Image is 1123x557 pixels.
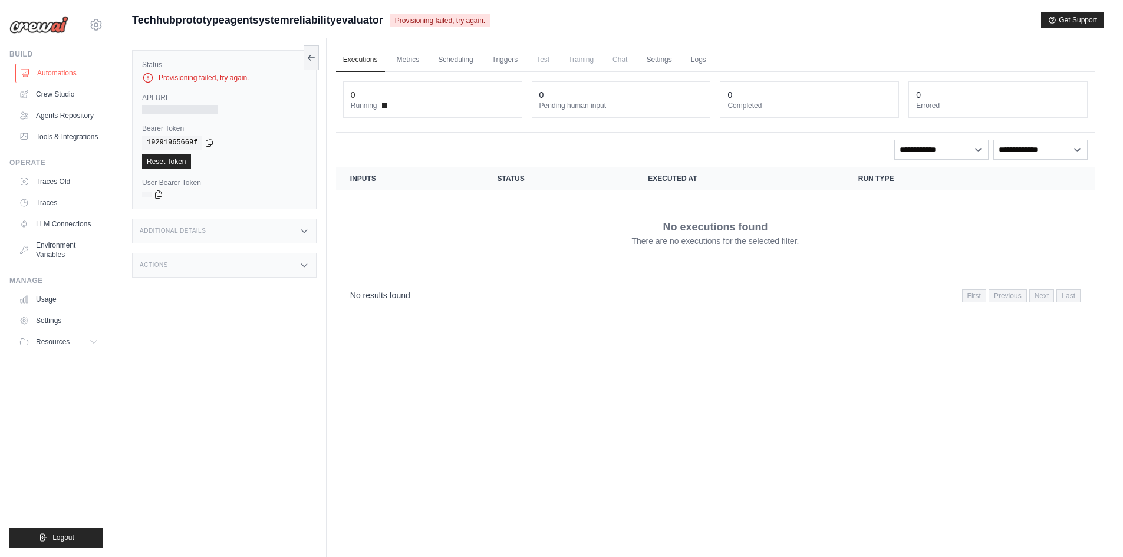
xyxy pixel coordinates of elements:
p: No results found [350,289,410,301]
a: Scheduling [431,48,480,72]
span: Logout [52,533,74,542]
a: Environment Variables [14,236,103,264]
div: Provisioning failed, try again. [142,72,307,84]
h3: Additional Details [140,228,206,235]
h3: Actions [140,262,168,269]
p: No executions found [663,219,768,235]
span: Next [1029,289,1055,302]
span: Chat is not available until the deployment is complete [605,48,634,71]
dt: Pending human input [539,101,703,110]
a: Triggers [485,48,525,72]
span: Resources [36,337,70,347]
iframe: Chat Widget [1064,500,1123,557]
div: Widget de chat [1064,500,1123,557]
a: LLM Connections [14,215,103,233]
th: Inputs [336,167,483,190]
a: Tools & Integrations [14,127,103,146]
label: User Bearer Token [142,178,307,187]
a: Logs [684,48,713,72]
a: Reset Token [142,154,191,169]
div: Manage [9,276,103,285]
label: Status [142,60,307,70]
a: Automations [15,64,104,83]
div: Operate [9,158,103,167]
span: Test [529,48,556,71]
div: Build [9,50,103,59]
span: Running [351,101,377,110]
a: Usage [14,290,103,309]
label: Bearer Token [142,124,307,133]
label: API URL [142,93,307,103]
span: First [962,289,986,302]
span: Previous [989,289,1027,302]
a: Traces [14,193,103,212]
p: There are no executions for the selected filter. [631,235,799,247]
span: Techhubprototypeagentsystemreliabilityevaluator [132,12,383,28]
a: Traces Old [14,172,103,191]
img: Logo [9,16,68,34]
div: 0 [539,89,544,101]
button: Resources [14,332,103,351]
a: Settings [14,311,103,330]
a: Settings [639,48,679,72]
th: Executed at [634,167,844,190]
div: 0 [916,89,921,101]
span: Last [1056,289,1081,302]
span: Training is not available until the deployment is complete [561,48,601,71]
th: Status [483,167,634,190]
dt: Errored [916,101,1080,110]
div: 0 [727,89,732,101]
code: 19291965669f [142,136,202,150]
dt: Completed [727,101,891,110]
a: Agents Repository [14,106,103,125]
nav: Pagination [336,280,1095,310]
button: Logout [9,528,103,548]
button: Get Support [1041,12,1104,28]
nav: Pagination [962,289,1081,302]
a: Metrics [390,48,427,72]
div: 0 [351,89,355,101]
a: Executions [336,48,385,72]
th: Run Type [844,167,1018,190]
span: Provisioning failed, try again. [390,14,490,27]
section: Crew executions table [336,167,1095,310]
a: Crew Studio [14,85,103,104]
